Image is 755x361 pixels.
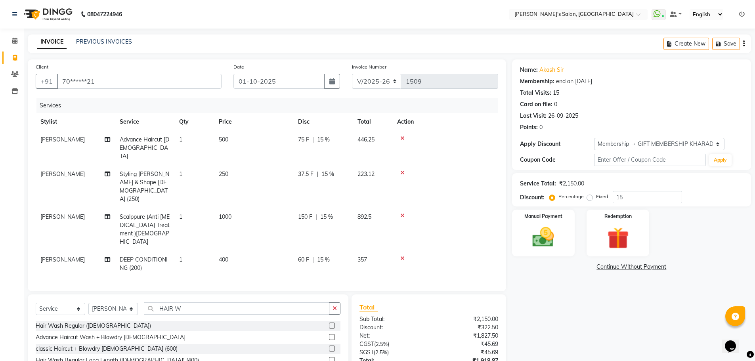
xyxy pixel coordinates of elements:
[722,329,747,353] iframe: chat widget
[120,170,169,202] span: Styling [PERSON_NAME] & Shape [DEMOGRAPHIC_DATA] (250)
[375,349,387,355] span: 2.5%
[179,170,182,178] span: 1
[219,136,228,143] span: 500
[539,123,543,132] div: 0
[40,213,85,220] span: [PERSON_NAME]
[392,113,498,131] th: Action
[548,112,578,120] div: 26-09-2025
[76,38,132,45] a: PREVIOUS INVOICES
[298,256,309,264] span: 60 F
[298,213,312,221] span: 150 F
[429,348,504,357] div: ₹45.69
[233,63,244,71] label: Date
[298,136,309,144] span: 75 F
[219,256,228,263] span: 400
[40,136,85,143] span: [PERSON_NAME]
[520,100,552,109] div: Card on file:
[429,315,504,323] div: ₹2,150.00
[354,348,429,357] div: ( )
[429,340,504,348] div: ₹45.69
[354,315,429,323] div: Sub Total:
[553,89,559,97] div: 15
[558,193,584,200] label: Percentage
[596,193,608,200] label: Fixed
[20,3,75,25] img: logo
[320,213,333,221] span: 15 %
[359,340,374,348] span: CGST
[353,113,392,131] th: Total
[115,113,174,131] th: Service
[357,213,371,220] span: 892.5
[36,113,115,131] th: Stylist
[214,113,293,131] th: Price
[376,341,388,347] span: 2.5%
[354,323,429,332] div: Discount:
[429,323,504,332] div: ₹322.50
[520,193,545,202] div: Discount:
[317,136,330,144] span: 15 %
[514,263,749,271] a: Continue Without Payment
[40,170,85,178] span: [PERSON_NAME]
[539,66,564,74] a: Akash Sir
[40,256,85,263] span: [PERSON_NAME]
[359,303,378,311] span: Total
[520,180,556,188] div: Service Total:
[37,35,67,49] a: INVOICE
[559,180,584,188] div: ₹2,150.00
[352,63,386,71] label: Invoice Number
[120,256,168,271] span: DEEP CONDITIONING (200)
[520,66,538,74] div: Name:
[120,213,170,245] span: Scalppure (Anti [MEDICAL_DATA] Treatment )[DEMOGRAPHIC_DATA]
[36,322,151,330] div: Hair Wash Regular ([DEMOGRAPHIC_DATA])
[520,140,594,148] div: Apply Discount
[712,38,740,50] button: Save
[57,74,222,89] input: Search by Name/Mobile/Email/Code
[357,136,375,143] span: 446.25
[179,136,182,143] span: 1
[554,100,557,109] div: 0
[357,256,367,263] span: 357
[429,332,504,340] div: ₹1,827.50
[520,156,594,164] div: Coupon Code
[663,38,709,50] button: Create New
[317,256,330,264] span: 15 %
[556,77,592,86] div: end on [DATE]
[219,170,228,178] span: 250
[87,3,122,25] b: 08047224946
[293,113,353,131] th: Disc
[312,136,314,144] span: |
[317,170,318,178] span: |
[359,349,374,356] span: SGST
[526,225,561,250] img: _cash.svg
[179,256,182,263] span: 1
[709,154,732,166] button: Apply
[354,340,429,348] div: ( )
[36,333,185,342] div: Advance Haircut Wash + Blowdry [DEMOGRAPHIC_DATA]
[144,302,329,315] input: Search or Scan
[524,213,562,220] label: Manual Payment
[600,225,636,252] img: _gift.svg
[36,63,48,71] label: Client
[520,89,551,97] div: Total Visits:
[520,112,547,120] div: Last Visit:
[604,213,632,220] label: Redemption
[219,213,231,220] span: 1000
[520,77,554,86] div: Membership:
[298,170,313,178] span: 37.5 F
[120,136,169,160] span: Advance Haircut [DEMOGRAPHIC_DATA]
[36,98,504,113] div: Services
[520,123,538,132] div: Points:
[312,256,314,264] span: |
[36,74,58,89] button: +91
[354,332,429,340] div: Net:
[174,113,214,131] th: Qty
[179,213,182,220] span: 1
[357,170,375,178] span: 223.12
[36,345,178,353] div: classic Haircut + Blowdry [DEMOGRAPHIC_DATA] (600)
[321,170,334,178] span: 15 %
[594,154,706,166] input: Enter Offer / Coupon Code
[315,213,317,221] span: |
